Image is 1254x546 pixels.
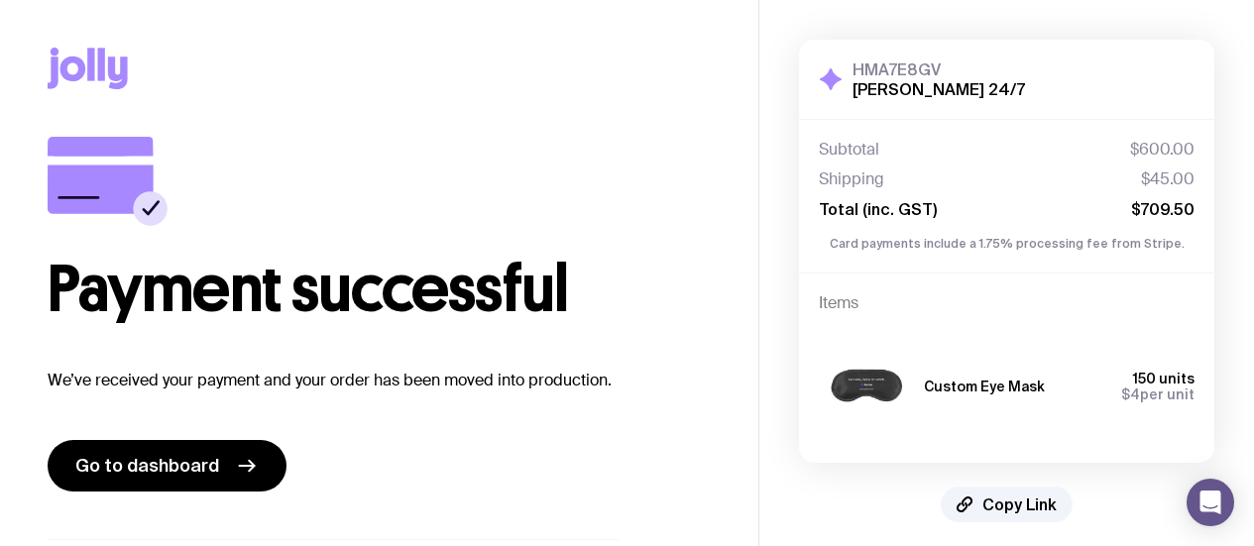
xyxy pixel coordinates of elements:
[1121,386,1195,402] span: per unit
[819,235,1195,253] p: Card payments include a 1.75% processing fee from Stripe.
[1141,169,1195,189] span: $45.00
[75,454,219,478] span: Go to dashboard
[48,258,711,321] h1: Payment successful
[1133,371,1195,386] span: 150 units
[1187,479,1234,526] div: Open Intercom Messenger
[819,199,937,219] span: Total (inc. GST)
[941,487,1073,522] button: Copy Link
[853,79,1025,99] h2: [PERSON_NAME] 24/7
[1130,140,1195,160] span: $600.00
[819,293,1195,313] h4: Items
[1131,199,1195,219] span: $709.50
[48,440,286,491] a: Go to dashboard
[819,169,884,189] span: Shipping
[819,140,879,160] span: Subtotal
[853,59,1025,79] h3: HMA7E8GV
[48,369,711,392] p: We’ve received your payment and your order has been moved into production.
[1121,386,1140,402] span: $4
[924,379,1045,394] h3: Custom Eye Mask
[982,494,1057,514] span: Copy Link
